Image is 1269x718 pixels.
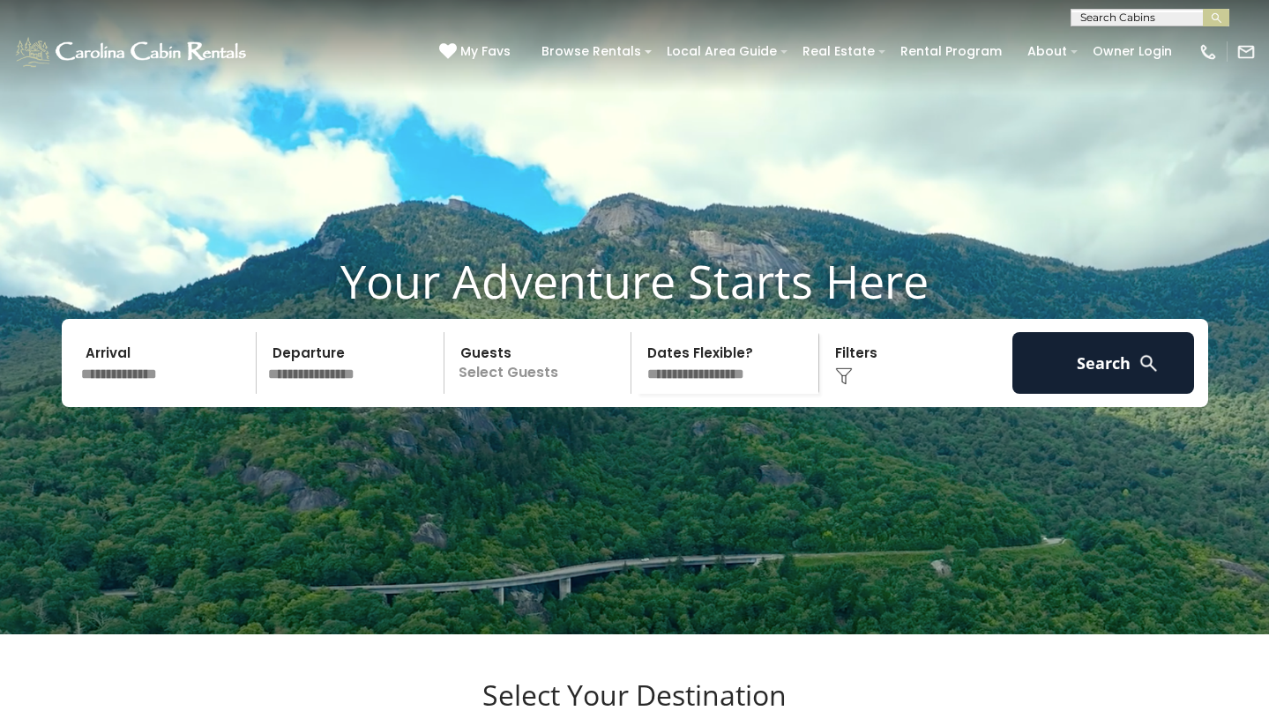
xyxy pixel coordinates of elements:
[794,38,884,65] a: Real Estate
[1019,38,1076,65] a: About
[1012,332,1195,394] button: Search
[658,38,786,65] a: Local Area Guide
[1084,38,1181,65] a: Owner Login
[460,42,511,61] span: My Favs
[892,38,1011,65] a: Rental Program
[450,332,631,394] p: Select Guests
[533,38,650,65] a: Browse Rentals
[1198,42,1218,62] img: phone-regular-white.png
[13,254,1256,308] h1: Your Adventure Starts Here
[13,34,251,70] img: White-1-1-2.png
[1138,352,1160,374] img: search-regular-white.png
[835,367,853,385] img: filter--v1.png
[439,42,515,62] a: My Favs
[1236,42,1256,62] img: mail-regular-white.png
